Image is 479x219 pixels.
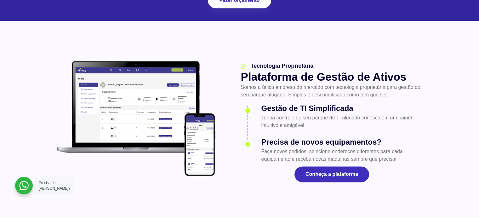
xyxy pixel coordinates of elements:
h3: Gestão de TI Simplificada [261,103,423,114]
h3: Precisa de novos equipamentos? [261,136,423,148]
span: Conheça a plataforma [305,172,358,177]
p: Tenha controle do seu parque de TI alugado conosco em um painel intuitivo e amigável [261,114,423,129]
iframe: Chat Widget [448,189,479,219]
p: Somos a única empresa do mercado com tecnologia proprietária para gestão do seu parque alugado. S... [241,84,423,99]
span: Tecnologia Proprietária [249,62,313,70]
div: Widget de chat [448,189,479,219]
a: Conheça a plataforma [294,166,369,182]
span: Precisa de [PERSON_NAME]? [39,181,70,191]
h2: Plataforma de Gestão de Ativos [241,70,423,84]
img: plataforma allugg [54,58,219,179]
p: Faça novos pedidos, selecione endereços diferentes para cada equipamento e receba novas máquinas ... [261,148,423,163]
